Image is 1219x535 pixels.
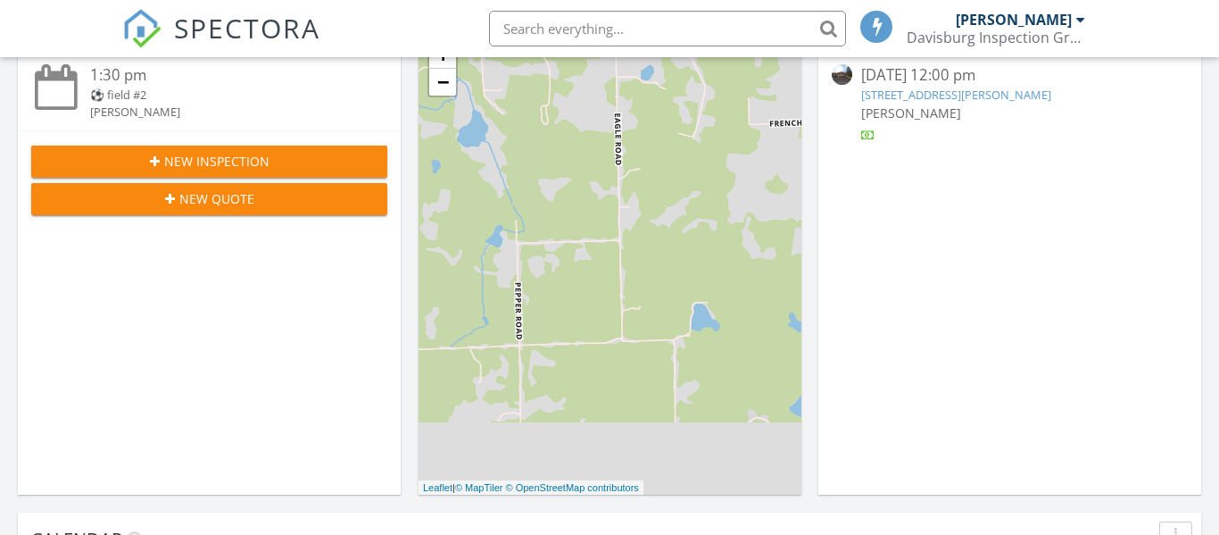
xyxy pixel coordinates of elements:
[31,146,387,178] button: New Inspection
[31,183,387,215] button: New Quote
[832,64,1188,144] a: [DATE] 12:00 pm [STREET_ADDRESS][PERSON_NAME] [PERSON_NAME]
[122,9,162,48] img: The Best Home Inspection Software - Spectora
[506,482,639,493] a: © OpenStreetMap contributors
[90,104,357,121] div: [PERSON_NAME]
[429,69,456,96] a: Zoom out
[956,11,1072,29] div: [PERSON_NAME]
[419,481,643,496] div: |
[122,24,320,62] a: SPECTORA
[861,64,1158,87] div: [DATE] 12:00 pm
[174,9,320,46] span: SPECTORA
[832,64,852,85] img: streetview
[907,29,1085,46] div: Davisburg Inspection Group
[489,11,846,46] input: Search everything...
[90,87,357,104] div: ⚽️ field #2
[861,104,961,121] span: [PERSON_NAME]
[179,189,254,208] span: New Quote
[164,152,270,171] span: New Inspection
[90,64,357,87] div: 1:30 pm
[423,482,452,493] a: Leaflet
[455,482,503,493] a: © MapTiler
[861,87,1051,103] a: [STREET_ADDRESS][PERSON_NAME]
